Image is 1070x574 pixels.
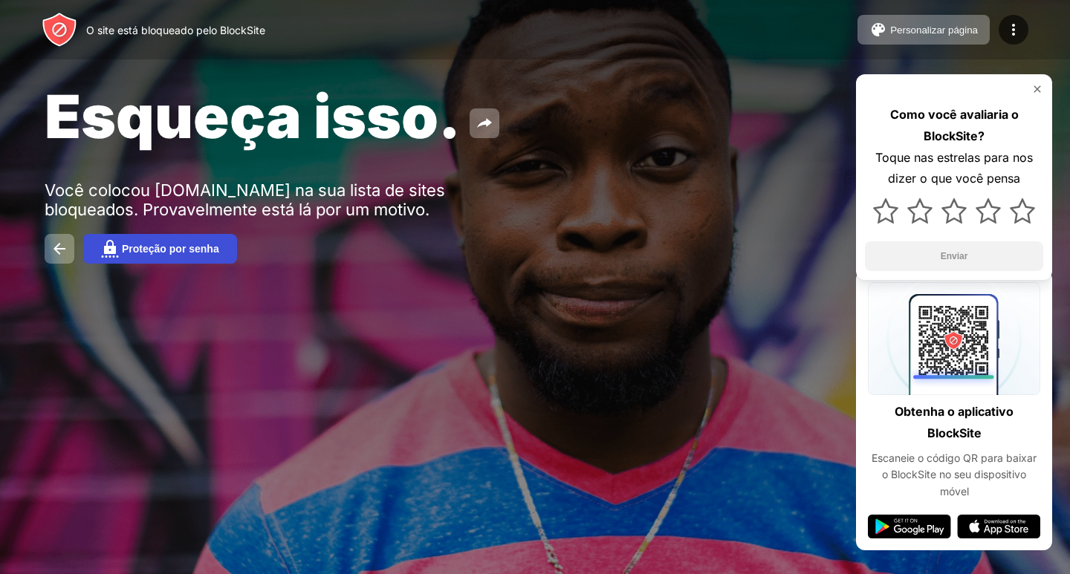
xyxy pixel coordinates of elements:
img: header-logo.svg [42,12,77,48]
font: Esqueça isso. [45,80,461,152]
button: Proteção por senha [83,234,237,264]
button: Enviar [865,241,1043,271]
img: star.svg [873,198,898,224]
img: star.svg [941,198,967,224]
img: star.svg [1010,198,1035,224]
img: star.svg [907,198,933,224]
font: Proteção por senha [122,243,219,255]
img: google-play.svg [868,515,951,538]
img: password.svg [101,240,119,258]
img: rate-us-close.svg [1031,83,1043,95]
font: Como você avaliaria o BlockSite? [890,107,1019,143]
button: Personalizar página [857,15,990,45]
img: pallet.svg [869,21,887,39]
font: Você colocou [DOMAIN_NAME] na sua lista de sites bloqueados. Provavelmente está lá por um motivo. [45,180,445,219]
font: Toque nas estrelas para nos dizer o que você pensa [875,150,1033,186]
font: Obtenha o aplicativo BlockSite [895,404,1014,440]
img: share.svg [476,114,493,132]
font: Enviar [941,251,968,261]
font: Personalizar página [890,25,978,36]
font: Escaneie o código QR para baixar o BlockSite no seu dispositivo móvel [872,451,1037,498]
img: star.svg [976,198,1001,224]
font: O site está bloqueado pelo BlockSite [86,24,265,36]
img: back.svg [51,240,68,258]
img: menu-icon.svg [1005,21,1022,39]
img: app-store.svg [957,515,1040,538]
